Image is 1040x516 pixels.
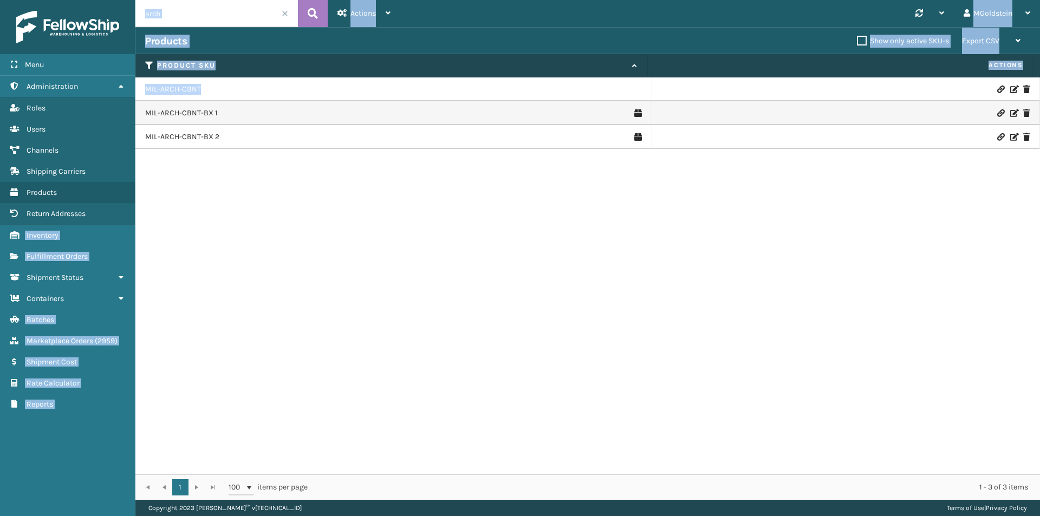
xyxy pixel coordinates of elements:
[997,133,1004,141] i: Link Product
[172,479,188,495] a: 1
[1023,133,1030,141] i: Delete
[27,252,88,261] span: Fulfillment Orders
[27,188,57,197] span: Products
[1023,109,1030,117] i: Delete
[27,82,78,91] span: Administration
[27,273,83,282] span: Shipment Status
[997,86,1004,93] i: Link Product
[229,479,308,495] span: items per page
[16,11,119,43] img: logo
[25,60,44,69] span: Menu
[323,482,1028,493] div: 1 - 3 of 3 items
[1023,86,1030,93] i: Delete
[27,294,64,303] span: Containers
[95,336,118,345] span: ( 2959 )
[145,84,201,95] a: MIL-ARCH-CBNT
[27,231,58,240] span: Inventory
[1010,109,1017,117] i: Edit
[997,109,1004,117] i: Link Product
[962,36,999,45] span: Export CSV
[27,400,53,409] span: Reports
[27,357,77,367] span: Shipment Cost
[27,146,58,155] span: Channels
[1010,86,1017,93] i: Edit
[145,132,219,142] a: MIL-ARCH-CBNT-BX 2
[157,61,627,70] label: Product SKU
[27,103,45,113] span: Roles
[857,36,949,45] label: Show only active SKU-s
[148,500,302,516] p: Copyright 2023 [PERSON_NAME]™ v [TECHNICAL_ID]
[1010,133,1017,141] i: Edit
[947,500,1027,516] div: |
[986,504,1027,512] a: Privacy Policy
[27,125,45,134] span: Users
[27,315,54,324] span: Batches
[947,504,984,512] a: Terms of Use
[27,209,86,218] span: Return Addresses
[27,378,80,388] span: Rate Calculator
[145,108,218,119] a: MIL-ARCH-CBNT-BX 1
[27,167,86,176] span: Shipping Carriers
[350,9,376,18] span: Actions
[229,482,245,493] span: 100
[145,35,187,48] h3: Products
[651,56,1030,74] span: Actions
[27,336,93,345] span: Marketplace Orders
